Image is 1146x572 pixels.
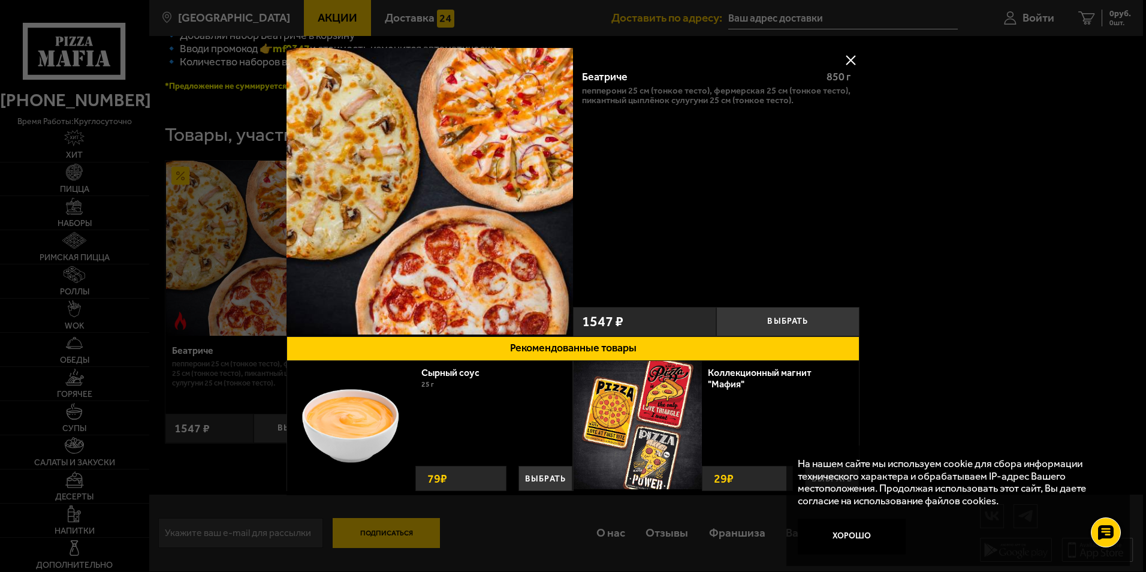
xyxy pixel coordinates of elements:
[582,71,816,84] div: Беатриче
[798,457,1111,507] p: На нашем сайте мы используем cookie для сбора информации технического характера и обрабатываем IP...
[286,48,573,336] a: Беатриче
[582,86,851,106] p: Пепперони 25 см (тонкое тесто), Фермерская 25 см (тонкое тесто), Пикантный цыплёнок сулугуни 25 с...
[421,367,491,378] a: Сырный соус
[827,70,851,83] span: 850 г
[421,380,434,389] span: 25 г
[286,336,860,361] button: Рекомендованные товары
[518,466,572,491] button: Выбрать
[286,48,573,335] img: Беатриче
[716,307,860,336] button: Выбрать
[711,466,737,490] strong: 29 ₽
[424,466,450,490] strong: 79 ₽
[582,315,623,329] span: 1547 ₽
[798,519,905,555] button: Хорошо
[708,367,812,390] a: Коллекционный магнит "Мафия"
